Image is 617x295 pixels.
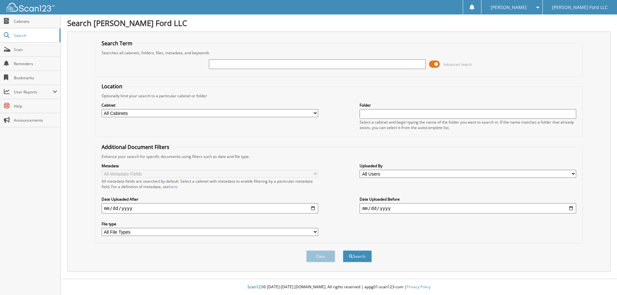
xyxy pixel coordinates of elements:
span: Search [14,33,56,38]
label: File type [102,221,318,227]
div: All metadata fields are searched by default. Select a cabinet with metadata to enable filtering b... [102,178,318,189]
legend: Search Term [98,40,136,47]
span: Bookmarks [14,75,57,81]
label: Cabinet [102,102,318,108]
span: [PERSON_NAME] [491,5,527,9]
span: Cabinets [14,19,57,24]
span: Scan123 [247,284,263,290]
a: Privacy Policy [407,284,431,290]
label: Date Uploaded After [102,196,318,202]
div: © [DATE]-[DATE] [DOMAIN_NAME]. All rights reserved | appg01-scan123-com | [61,279,617,295]
span: Advanced Search [443,62,472,67]
span: User Reports [14,89,53,95]
div: Optionally limit your search to a particular cabinet or folder [98,93,580,99]
input: end [360,203,576,213]
label: Metadata [102,163,318,169]
label: Folder [360,102,576,108]
a: here [169,184,177,189]
legend: Location [98,83,126,90]
span: [PERSON_NAME] Ford LLC [552,5,608,9]
div: Searches all cabinets, folders, files, metadata, and keywords [98,50,580,56]
label: Uploaded By [360,163,576,169]
h1: Search [PERSON_NAME] Ford LLC [67,18,611,28]
img: scan123-logo-white.svg [6,3,55,12]
input: start [102,203,318,213]
legend: Additional Document Filters [98,143,173,151]
button: Search [343,250,372,262]
span: Help [14,103,57,109]
iframe: Chat Widget [585,264,617,295]
span: Scan [14,47,57,52]
span: Reminders [14,61,57,66]
div: Enhance your search for specific documents using filters such as date and file type. [98,154,580,159]
label: Date Uploaded Before [360,196,576,202]
button: Clear [306,250,335,262]
span: Announcements [14,117,57,123]
div: Select a cabinet and begin typing the name of the folder you want to search in. If the name match... [360,119,576,130]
